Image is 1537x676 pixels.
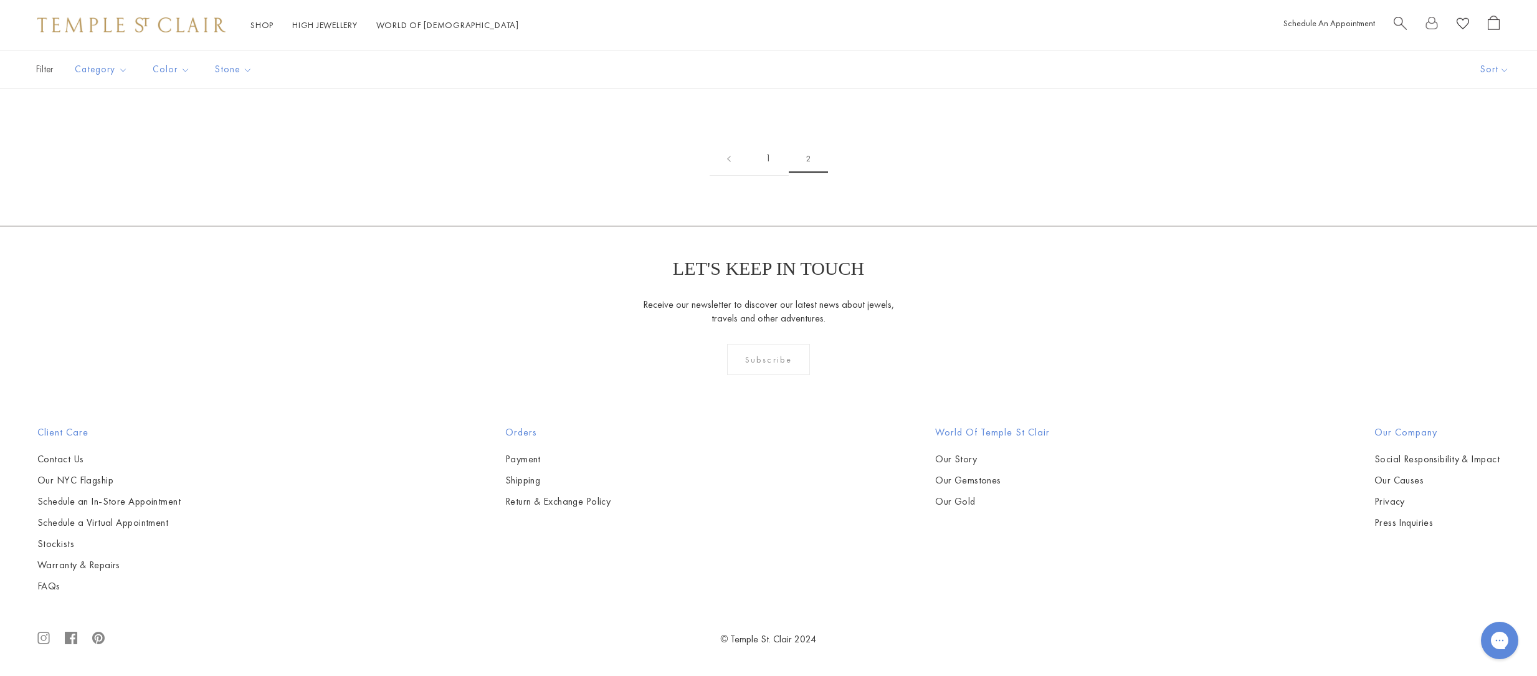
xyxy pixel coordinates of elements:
a: Return & Exchange Policy [505,495,611,508]
button: Stone [206,55,262,83]
a: Schedule An Appointment [1283,17,1375,29]
img: Temple St. Clair [37,17,226,32]
a: ShopShop [250,19,274,31]
a: Our NYC Flagship [37,474,181,487]
nav: Main navigation [250,17,519,33]
span: Stone [209,62,262,77]
span: 2 [789,145,828,173]
a: Schedule an In-Store Appointment [37,495,181,508]
a: Previous page [710,141,748,176]
h2: Our Company [1374,425,1500,440]
button: Color [143,55,199,83]
a: Search [1394,16,1407,35]
a: View Wishlist [1457,16,1469,35]
a: Our Story [935,452,1050,466]
a: Schedule a Virtual Appointment [37,516,181,530]
a: Open Shopping Bag [1488,16,1500,35]
a: Our Causes [1374,474,1500,487]
p: LET'S KEEP IN TOUCH [673,258,864,279]
button: Show sort by [1452,50,1537,88]
a: Our Gemstones [935,474,1050,487]
a: Contact Us [37,452,181,466]
a: Shipping [505,474,611,487]
a: Stockists [37,537,181,551]
a: FAQs [37,579,181,593]
a: Social Responsibility & Impact [1374,452,1500,466]
iframe: Gorgias live chat messenger [1475,617,1525,664]
a: Privacy [1374,495,1500,508]
a: High JewelleryHigh Jewellery [292,19,358,31]
div: Subscribe [727,344,810,375]
h2: Client Care [37,425,181,440]
p: Receive our newsletter to discover our latest news about jewels, travels and other adventures. [642,298,895,325]
span: Color [146,62,199,77]
a: Payment [505,452,611,466]
h2: Orders [505,425,611,440]
a: Our Gold [935,495,1050,508]
h2: World of Temple St Clair [935,425,1050,440]
a: Warranty & Repairs [37,558,181,572]
button: Category [65,55,137,83]
a: © Temple St. Clair 2024 [721,632,817,645]
a: 1 [748,141,789,176]
a: Press Inquiries [1374,516,1500,530]
a: World of [DEMOGRAPHIC_DATA]World of [DEMOGRAPHIC_DATA] [376,19,519,31]
span: Category [69,62,137,77]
